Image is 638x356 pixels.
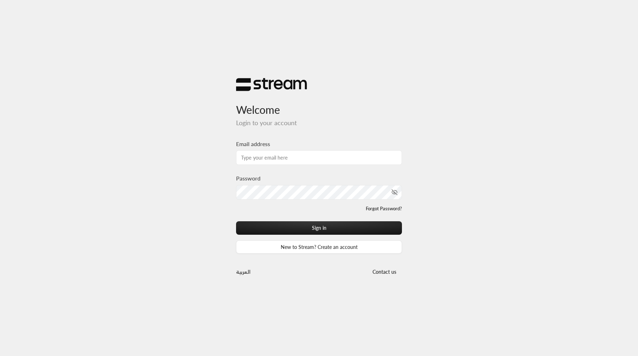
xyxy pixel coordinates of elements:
button: Sign in [236,221,402,234]
a: New to Stream? Create an account [236,240,402,254]
h3: Welcome [236,91,402,116]
label: Email address [236,140,270,148]
button: Contact us [366,265,402,278]
a: العربية [236,265,251,278]
h5: Login to your account [236,119,402,127]
a: Contact us [366,269,402,275]
img: Stream Logo [236,78,307,91]
input: Type your email here [236,150,402,165]
button: toggle password visibility [388,186,401,198]
label: Password [236,174,261,183]
a: Forgot Password? [366,205,402,212]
